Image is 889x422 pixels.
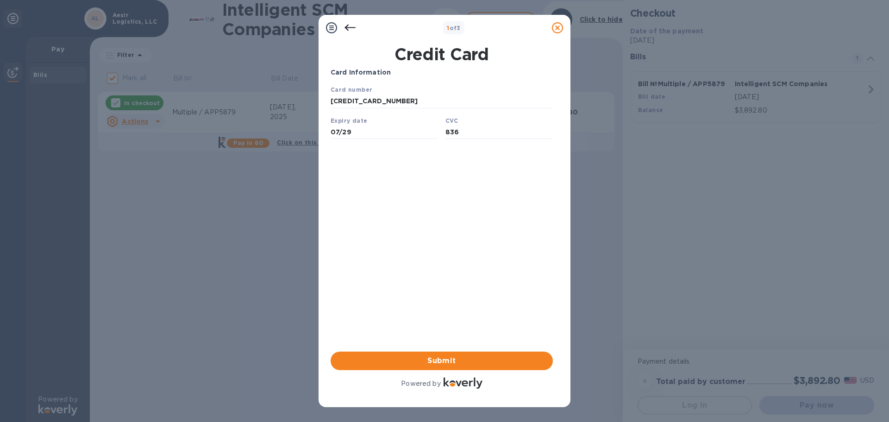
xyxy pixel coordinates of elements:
h1: Credit Card [327,44,557,64]
img: Logo [444,378,482,389]
b: Card Information [331,69,391,76]
b: of 3 [447,25,461,31]
span: Submit [338,355,545,366]
button: Submit [331,352,553,370]
iframe: Your browser does not support iframes [331,85,553,142]
span: 1 [447,25,449,31]
p: Powered by [401,379,440,389]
